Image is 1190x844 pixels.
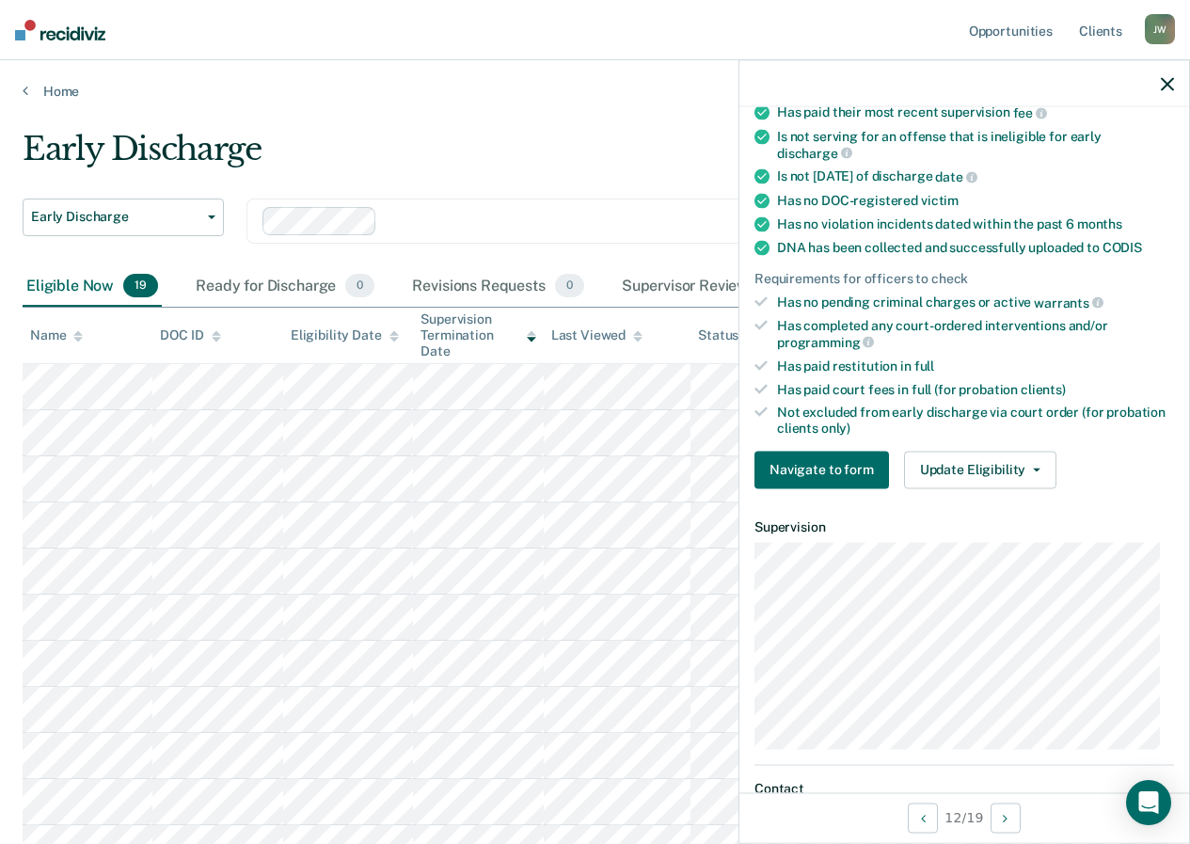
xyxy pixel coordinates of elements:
div: Eligibility Date [291,327,399,343]
div: Early Discharge [23,130,1094,183]
span: full [914,358,934,373]
img: Recidiviz [15,20,105,40]
div: Has no violation incidents dated within the past 6 [777,215,1174,231]
div: Last Viewed [551,327,643,343]
span: warrants [1034,295,1103,310]
div: DOC ID [160,327,220,343]
button: Update Eligibility [904,451,1056,488]
span: Early Discharge [31,209,200,225]
span: fee [1013,105,1047,120]
div: Is not serving for an offense that is ineligible for early [777,128,1174,160]
div: Has paid their most recent supervision [777,104,1174,121]
span: 0 [345,274,374,298]
div: Has no pending criminal charges or active [777,294,1174,311]
div: Is not [DATE] of discharge [777,168,1174,185]
dt: Contact [754,780,1174,796]
span: 0 [555,274,584,298]
div: Has no DOC-registered [777,192,1174,208]
button: Navigate to form [754,451,889,488]
dt: Supervision [754,518,1174,534]
span: only) [821,421,850,436]
div: Name [30,327,83,343]
div: DNA has been collected and successfully uploaded to [777,239,1174,255]
div: Supervision Termination Date [420,311,535,358]
div: Supervisor Review [618,266,792,308]
div: Has paid court fees in full (for probation [777,381,1174,397]
a: Home [23,83,1167,100]
div: Eligible Now [23,266,162,308]
div: Has paid restitution in [777,358,1174,374]
div: 12 / 19 [739,792,1189,842]
span: CODIS [1103,239,1142,254]
span: victim [921,192,959,207]
div: Status [698,327,738,343]
span: clients) [1021,381,1066,396]
button: Next Opportunity [991,803,1021,833]
div: Has completed any court-ordered interventions and/or [777,318,1174,350]
div: Not excluded from early discharge via court order (for probation clients [777,405,1174,437]
div: Open Intercom Messenger [1126,780,1171,825]
button: Previous Opportunity [908,803,938,833]
span: date [935,169,976,184]
span: discharge [777,145,852,160]
div: Requirements for officers to check [754,270,1174,286]
div: Revisions Requests [408,266,587,308]
a: Navigate to form link [754,451,896,488]
span: programming [777,334,874,349]
div: Ready for Discharge [192,266,378,308]
span: months [1077,215,1122,231]
span: 19 [123,274,158,298]
div: J W [1145,14,1175,44]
